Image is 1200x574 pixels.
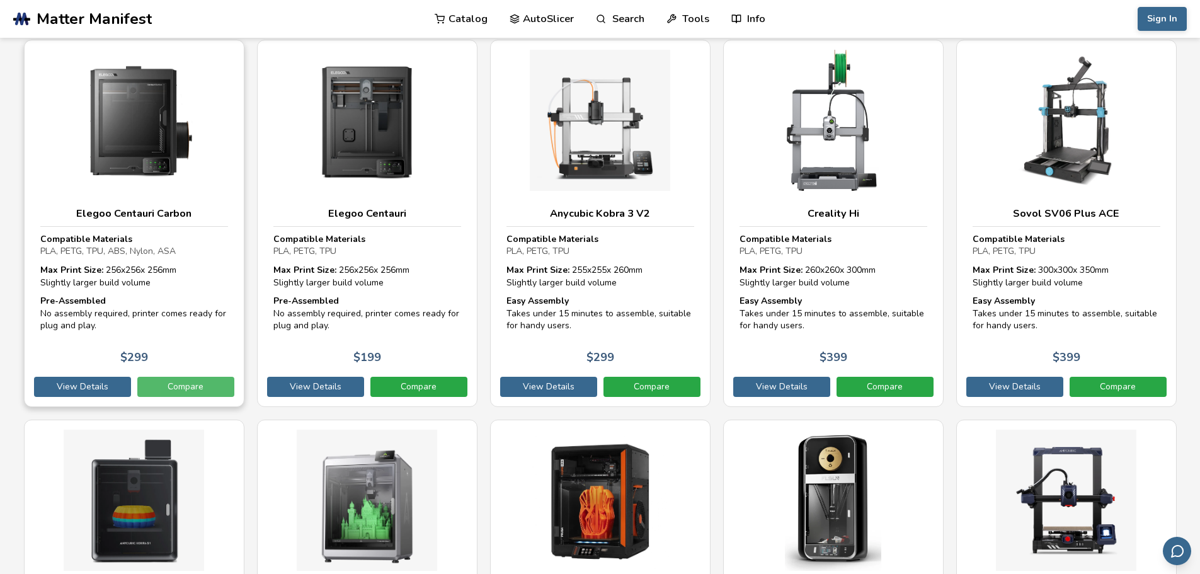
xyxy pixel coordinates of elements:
[40,264,103,276] strong: Max Print Size:
[506,264,694,289] div: 255 x 255 x 260 mm Slightly larger build volume
[506,233,598,245] strong: Compatible Materials
[973,264,1160,289] div: 300 x 300 x 350 mm Slightly larger build volume
[1138,7,1187,31] button: Sign In
[506,245,569,257] span: PLA, PETG, TPU
[267,377,364,397] a: View Details
[137,377,234,397] a: Compare
[353,351,381,364] p: $ 199
[273,245,336,257] span: PLA, PETG, TPU
[273,207,461,220] h3: Elegoo Centauri
[273,264,461,289] div: 256 x 256 x 256 mm Slightly larger build volume
[40,295,228,332] div: No assembly required, printer comes ready for plug and play.
[273,295,339,307] strong: Pre-Assembled
[586,351,614,364] p: $ 299
[40,295,106,307] strong: Pre-Assembled
[973,207,1160,220] h3: Sovol SV06 Plus ACE
[973,264,1036,276] strong: Max Print Size:
[120,351,148,364] p: $ 299
[603,377,700,397] a: Compare
[973,295,1035,307] strong: Easy Assembly
[740,233,831,245] strong: Compatible Materials
[740,264,803,276] strong: Max Print Size:
[973,245,1036,257] span: PLA, PETG, TPU
[740,295,802,307] strong: Easy Assembly
[820,351,847,364] p: $ 399
[273,295,461,332] div: No assembly required, printer comes ready for plug and play.
[973,295,1160,332] div: Takes under 15 minutes to assemble, suitable for handy users.
[966,377,1063,397] a: View Details
[740,264,927,289] div: 260 x 260 x 300 mm Slightly larger build volume
[273,233,365,245] strong: Compatible Materials
[506,207,694,220] h3: Anycubic Kobra 3 V2
[506,264,569,276] strong: Max Print Size:
[956,40,1177,407] a: Sovol SV06 Plus ACECompatible MaterialsPLA, PETG, TPUMax Print Size: 300x300x 350mmSlightly large...
[740,295,927,332] div: Takes under 15 minutes to assemble, suitable for handy users.
[723,40,944,407] a: Creality HiCompatible MaterialsPLA, PETG, TPUMax Print Size: 260x260x 300mmSlightly larger build ...
[837,377,934,397] a: Compare
[733,377,830,397] a: View Details
[257,40,477,407] a: Elegoo CentauriCompatible MaterialsPLA, PETG, TPUMax Print Size: 256x256x 256mmSlightly larger bu...
[40,233,132,245] strong: Compatible Materials
[1163,537,1191,565] button: Send feedback via email
[24,40,244,407] a: Elegoo Centauri CarbonCompatible MaterialsPLA, PETG, TPU, ABS, Nylon, ASAMax Print Size: 256x256x...
[40,245,176,257] span: PLA, PETG, TPU, ABS, Nylon, ASA
[490,40,711,407] a: Anycubic Kobra 3 V2Compatible MaterialsPLA, PETG, TPUMax Print Size: 255x255x 260mmSlightly large...
[506,295,694,332] div: Takes under 15 minutes to assemble, suitable for handy users.
[973,233,1065,245] strong: Compatible Materials
[370,377,467,397] a: Compare
[506,295,569,307] strong: Easy Assembly
[740,207,927,220] h3: Creality Hi
[1070,377,1167,397] a: Compare
[34,377,131,397] a: View Details
[37,10,152,28] span: Matter Manifest
[740,245,803,257] span: PLA, PETG, TPU
[40,264,228,289] div: 256 x 256 x 256 mm Slightly larger build volume
[273,264,336,276] strong: Max Print Size:
[1053,351,1080,364] p: $ 399
[40,207,228,220] h3: Elegoo Centauri Carbon
[500,377,597,397] a: View Details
